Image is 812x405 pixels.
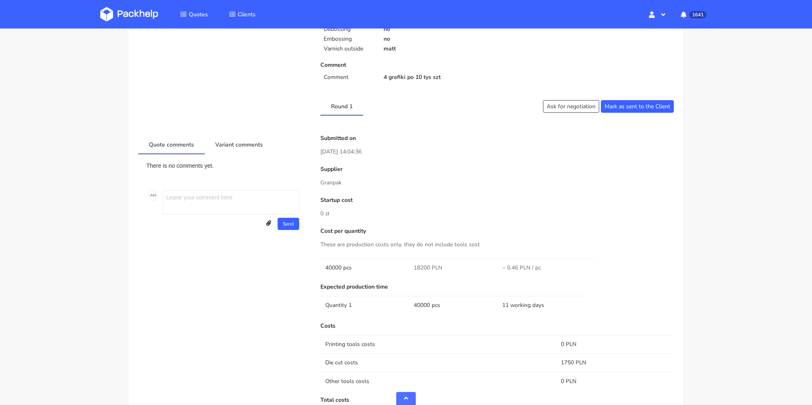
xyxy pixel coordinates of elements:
[320,97,363,115] a: Round 1
[689,11,706,18] span: 1641
[320,323,674,329] p: Costs
[320,372,556,390] td: Other tools costs
[556,353,674,372] td: 1750 PLN
[320,335,556,353] td: Printing tools costs
[320,240,674,249] p: These are production costs only, they do not include tools cost
[320,135,674,142] p: Submitted on
[138,135,205,153] a: Quote comments
[556,335,674,353] td: 0 PLN
[601,100,674,113] button: Mark as sent to the Client
[170,7,218,22] a: Quotes
[320,197,674,204] p: Startup cost
[189,11,208,18] span: Quotes
[205,135,274,153] a: Variant comments
[219,7,265,22] a: Clients
[320,397,674,403] p: Total costs
[384,26,492,33] p: no
[674,7,712,22] button: 1641
[497,296,586,314] td: 11 working days
[320,178,674,187] p: Granpak
[320,284,674,290] p: Expected production time
[278,218,299,230] button: Send
[320,166,674,173] p: Supplier
[238,11,256,18] span: Clients
[384,46,492,52] p: matt
[320,353,556,372] td: Die cut costs
[320,258,409,277] td: 40000 pcs
[320,62,491,68] p: Comment
[409,296,497,314] td: 40000 pcs
[146,162,301,169] p: There is no comments yet.
[153,190,157,201] span: M
[324,74,373,81] p: Comment
[320,296,409,314] td: Quantity 1
[414,264,442,272] span: 18200 PLN
[556,372,674,390] td: 0 PLN
[543,100,599,113] button: Ask for negotiation
[100,7,158,22] img: Dashboard
[324,26,373,33] p: Debossing
[324,36,373,42] p: Embossing
[150,190,153,201] span: A
[320,147,674,156] p: [DATE] 14:04:36
[502,264,541,272] span: ~ 0.46 PLN / pc
[384,74,492,81] p: 4 grafiki po 10 tys szt
[384,36,492,42] p: no
[320,228,674,234] p: Cost per quantity
[320,209,674,218] p: 0 zł
[324,46,373,52] p: Varnish outside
